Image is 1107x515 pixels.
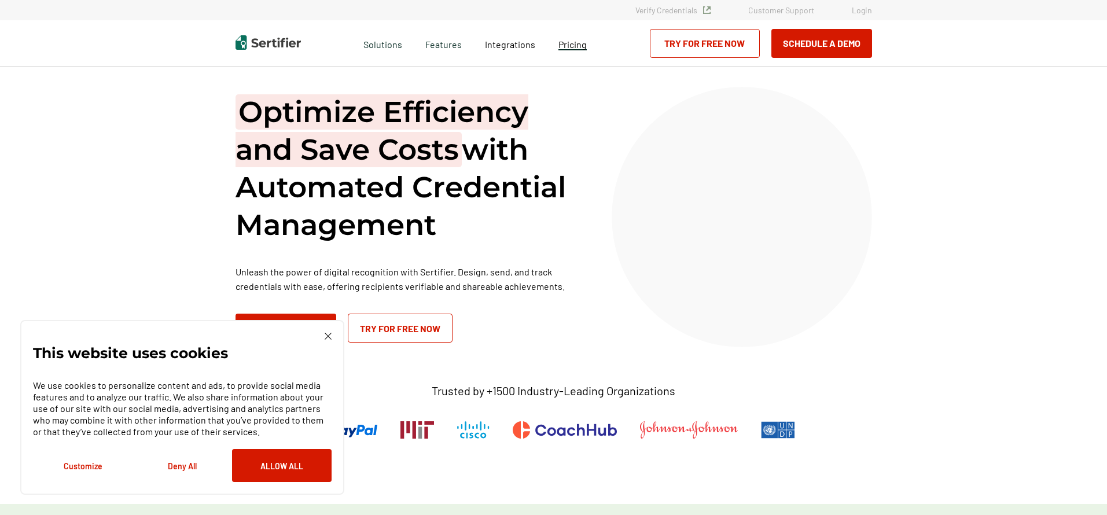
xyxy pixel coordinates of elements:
span: Solutions [363,36,402,50]
button: Allow All [232,449,332,482]
img: CoachHub [513,421,617,439]
span: Optimize Efficiency and Save Costs [236,94,528,167]
a: Try for Free Now [348,314,453,343]
a: Integrations [485,36,535,50]
a: Verify Credentials [635,5,711,15]
p: Unleash the power of digital recognition with Sertifier. Design, send, and track credentials with... [236,264,583,293]
p: We use cookies to personalize content and ads, to provide social media features and to analyze ou... [33,380,332,437]
img: Massachusetts Institute of Technology [400,421,434,439]
img: UNDP [761,421,795,439]
img: Verified [703,6,711,14]
h1: with Automated Credential Management [236,93,583,244]
p: This website uses cookies [33,347,228,359]
button: Schedule a Demo [236,314,336,343]
a: Customer Support [748,5,814,15]
a: Pricing [558,36,587,50]
span: Integrations [485,39,535,50]
img: Cisco [457,421,490,439]
span: Pricing [558,39,587,50]
img: Johnson & Johnson [640,421,737,439]
img: PayPal [312,421,377,439]
p: Trusted by +1500 Industry-Leading Organizations [432,384,675,398]
a: Try for Free Now [650,29,760,58]
button: Schedule a Demo [771,29,872,58]
button: Deny All [133,449,232,482]
img: Cookie Popup Close [325,333,332,340]
a: Login [852,5,872,15]
span: Features [425,36,462,50]
img: Sertifier | Digital Credentialing Platform [236,35,301,50]
button: Customize [33,449,133,482]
